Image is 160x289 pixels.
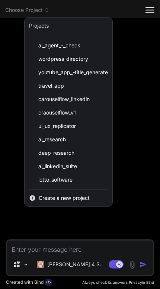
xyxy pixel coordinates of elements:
[38,42,80,49] span: ai_agent_-_check
[38,69,108,76] span: youtube_app_-title_generate
[38,163,77,170] span: ai_linkedin_suite
[39,194,90,202] span: Create a new project
[38,176,73,183] span: lotto_software
[38,55,88,63] span: wordpress_directory
[38,122,76,130] span: ui_ux_replicator
[38,149,74,157] span: deep_research
[38,136,66,143] span: ai_research
[38,95,90,103] span: carouselflow_linkedin
[38,82,64,89] span: travel_app
[38,109,76,116] span: craouselflow_v1
[29,22,49,29] div: Projects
